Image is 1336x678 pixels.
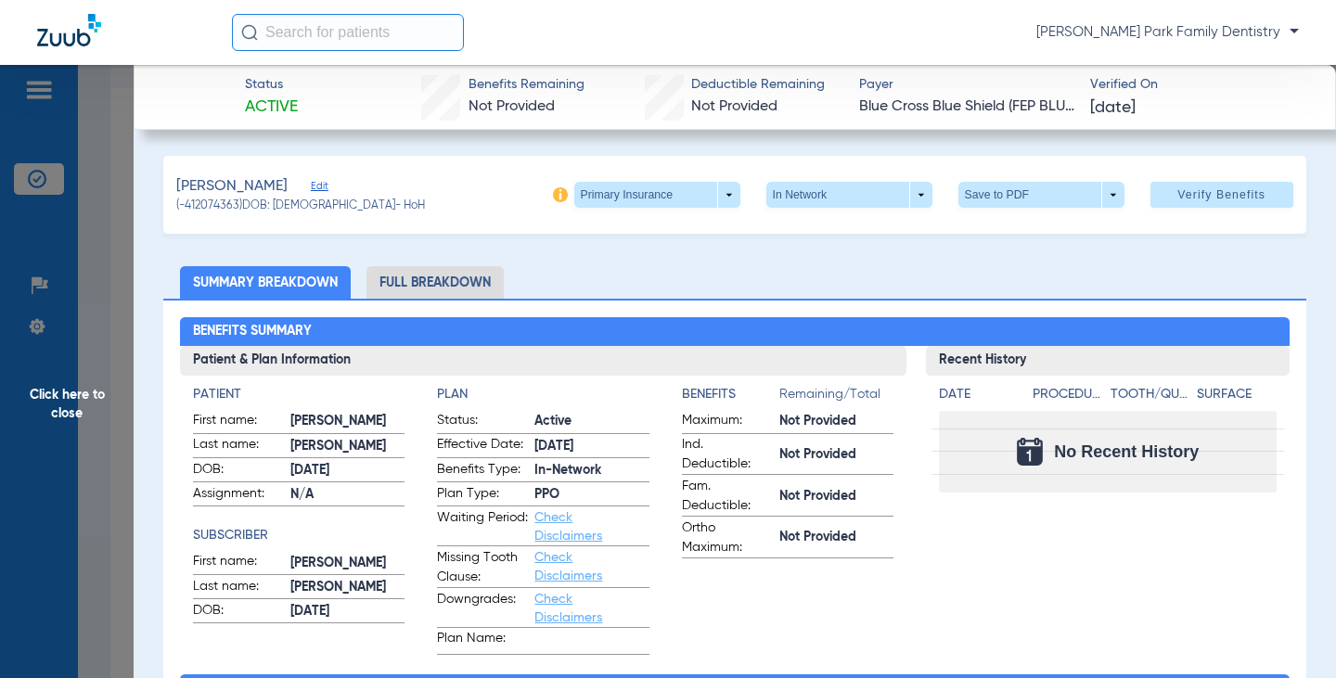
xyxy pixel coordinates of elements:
[1090,75,1305,95] span: Verified On
[1017,438,1043,466] img: Calendar
[574,182,740,208] button: Primary Insurance
[180,266,351,299] li: Summary Breakdown
[859,96,1074,119] span: Blue Cross Blue Shield (FEP BLUE DENTAL)
[779,487,893,506] span: Not Provided
[245,75,298,95] span: Status
[691,75,825,95] span: Deductible Remaining
[1150,182,1293,208] button: Verify Benefits
[534,437,649,456] span: [DATE]
[766,182,932,208] button: In Network
[193,601,284,623] span: DOB:
[193,385,405,404] h4: Patient
[180,346,906,376] h3: Patient & Plan Information
[682,385,779,411] app-breakdown-title: Benefits
[779,412,893,431] span: Not Provided
[290,437,405,456] span: [PERSON_NAME]
[779,445,893,465] span: Not Provided
[437,385,649,404] h4: Plan
[245,96,298,119] span: Active
[290,602,405,621] span: [DATE]
[1111,385,1190,411] app-breakdown-title: Tooth/Quad
[193,577,284,599] span: Last name:
[193,460,284,482] span: DOB:
[1177,187,1265,202] span: Verify Benefits
[37,14,101,46] img: Zuub Logo
[682,435,773,474] span: Ind. Deductible:
[193,526,405,545] h4: Subscriber
[534,511,602,543] a: Check Disclaimers
[939,385,1017,411] app-breakdown-title: Date
[1090,96,1136,120] span: [DATE]
[859,75,1074,95] span: Payer
[437,590,528,627] span: Downgrades:
[939,385,1017,404] h4: Date
[958,182,1124,208] button: Save to PDF
[534,461,649,480] span: In-Network
[241,24,258,41] img: Search Icon
[682,477,773,516] span: Fam. Deductible:
[290,485,405,505] span: N/A
[290,578,405,597] span: [PERSON_NAME]
[193,484,284,506] span: Assignment:
[682,411,773,433] span: Maximum:
[437,548,528,587] span: Missing Tooth Clause:
[1197,385,1277,404] h4: Surface
[1033,385,1103,404] h4: Procedure
[311,180,328,198] span: Edit
[691,99,777,114] span: Not Provided
[193,552,284,574] span: First name:
[1054,442,1199,461] span: No Recent History
[534,551,602,582] a: Check Disclaimers
[682,518,773,557] span: Ortho Maximum:
[290,412,405,431] span: [PERSON_NAME]
[180,317,1290,347] h2: Benefits Summary
[437,411,528,433] span: Status:
[534,412,649,431] span: Active
[469,99,555,114] span: Not Provided
[553,187,568,202] img: info-icon
[682,385,779,404] h4: Benefits
[366,266,504,299] li: Full Breakdown
[1111,385,1190,404] h4: Tooth/Quad
[437,629,528,654] span: Plan Name:
[469,75,584,95] span: Benefits Remaining
[779,528,893,547] span: Not Provided
[290,461,405,480] span: [DATE]
[437,435,528,457] span: Effective Date:
[193,435,284,457] span: Last name:
[290,554,405,573] span: [PERSON_NAME]
[926,346,1290,376] h3: Recent History
[1036,23,1299,42] span: [PERSON_NAME] Park Family Dentistry
[437,460,528,482] span: Benefits Type:
[437,484,528,506] span: Plan Type:
[176,198,425,215] span: (-412074363) DOB: [DEMOGRAPHIC_DATA] - HoH
[1033,385,1103,411] app-breakdown-title: Procedure
[176,175,288,198] span: [PERSON_NAME]
[437,508,528,545] span: Waiting Period:
[779,385,893,411] span: Remaining/Total
[193,411,284,433] span: First name:
[1197,385,1277,411] app-breakdown-title: Surface
[534,485,649,505] span: PPO
[534,593,602,624] a: Check Disclaimers
[232,14,464,51] input: Search for patients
